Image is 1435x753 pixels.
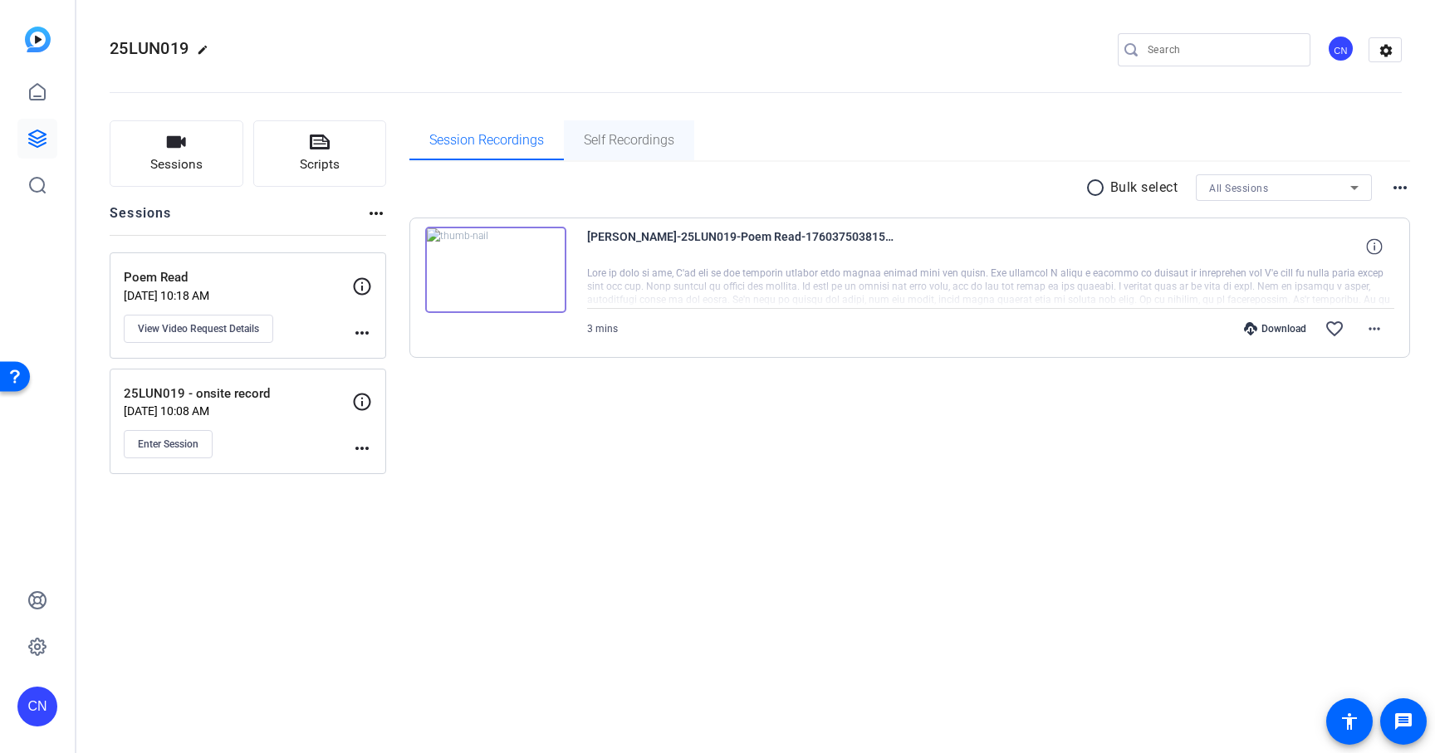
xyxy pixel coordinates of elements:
[1393,711,1413,731] mat-icon: message
[429,134,544,147] span: Session Recordings
[1325,319,1344,339] mat-icon: favorite_border
[124,315,273,343] button: View Video Request Details
[1209,183,1268,194] span: All Sessions
[197,44,217,64] mat-icon: edit
[138,438,198,451] span: Enter Session
[124,384,352,403] p: 25LUN019 - onsite record
[1110,178,1178,198] p: Bulk select
[110,120,243,187] button: Sessions
[138,322,259,335] span: View Video Request Details
[1148,40,1297,60] input: Search
[150,155,203,174] span: Sessions
[425,227,566,313] img: thumb-nail
[587,323,618,335] span: 3 mins
[253,120,387,187] button: Scripts
[1327,35,1354,62] div: CN
[1364,319,1384,339] mat-icon: more_horiz
[25,27,51,52] img: blue-gradient.svg
[300,155,340,174] span: Scripts
[124,268,352,287] p: Poem Read
[17,687,57,726] div: CN
[124,289,352,302] p: [DATE] 10:18 AM
[352,438,372,458] mat-icon: more_horiz
[1369,38,1403,63] mat-icon: settings
[1390,178,1410,198] mat-icon: more_horiz
[587,227,894,266] span: [PERSON_NAME]-25LUN019-Poem Read-1760375038159-webcam
[352,323,372,343] mat-icon: more_horiz
[366,203,386,223] mat-icon: more_horiz
[124,404,352,418] p: [DATE] 10:08 AM
[584,134,674,147] span: Self Recordings
[1339,711,1359,731] mat-icon: accessibility
[1236,322,1315,335] div: Download
[124,430,213,458] button: Enter Session
[110,38,189,58] span: 25LUN019
[1327,35,1356,64] ngx-avatar: Cameron Noel
[1085,178,1110,198] mat-icon: radio_button_unchecked
[110,203,172,235] h2: Sessions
